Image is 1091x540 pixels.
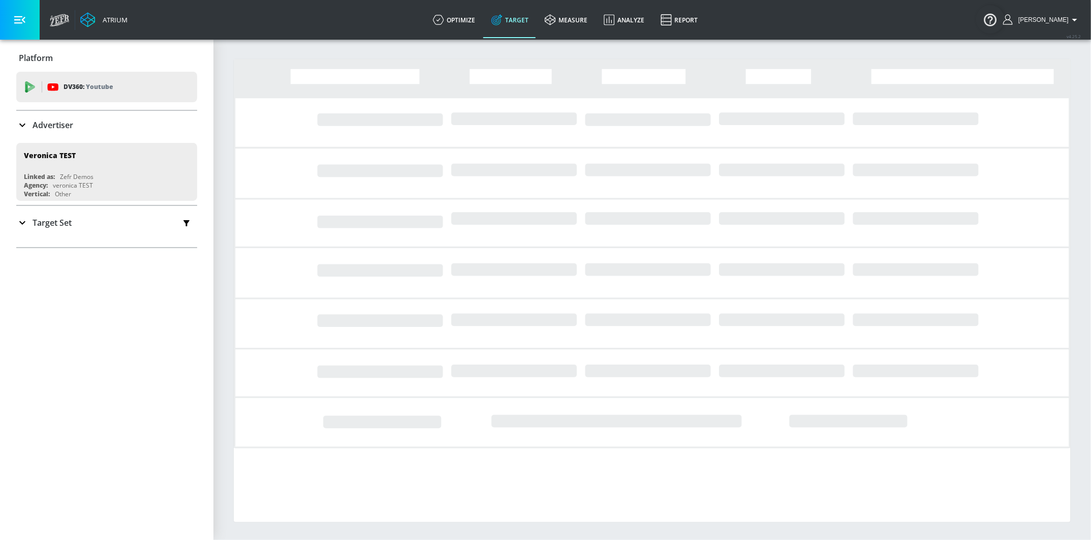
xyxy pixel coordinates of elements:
[19,52,53,64] p: Platform
[24,181,48,190] div: Agency:
[55,190,71,198] div: Other
[64,81,113,93] p: DV360:
[1067,34,1081,39] span: v 4.25.2
[1003,14,1081,26] button: [PERSON_NAME]
[16,206,197,239] div: Target Set
[60,172,93,181] div: Zefr Demos
[24,172,55,181] div: Linked as:
[16,143,197,201] div: Veronica TESTLinked as:Zefr DemosAgency:veronica TESTVertical:Other
[652,2,706,38] a: Report
[1014,16,1069,23] span: login as: veronica.hernandez@zefr.com
[425,2,483,38] a: optimize
[537,2,596,38] a: measure
[86,81,113,92] p: Youtube
[99,15,128,24] div: Atrium
[80,12,128,27] a: Atrium
[33,217,72,228] p: Target Set
[16,111,197,139] div: Advertiser
[33,119,73,131] p: Advertiser
[16,72,197,102] div: DV360: Youtube
[24,190,50,198] div: Vertical:
[483,2,537,38] a: Target
[16,44,197,72] div: Platform
[24,151,76,160] div: Veronica TEST
[596,2,652,38] a: Analyze
[976,5,1005,34] button: Open Resource Center
[53,181,93,190] div: veronica TEST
